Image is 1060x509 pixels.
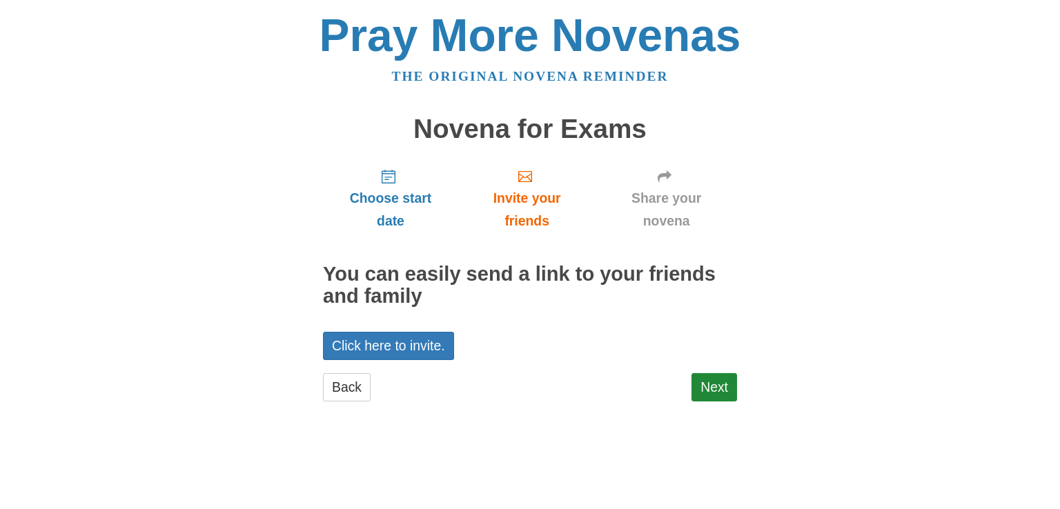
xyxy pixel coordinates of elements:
span: Share your novena [609,187,723,232]
a: Back [323,373,371,401]
a: Click here to invite. [323,332,454,360]
a: Choose start date [323,157,458,239]
h2: You can easily send a link to your friends and family [323,263,737,308]
a: The original novena reminder [392,69,669,83]
span: Choose start date [337,187,444,232]
h1: Novena for Exams [323,114,737,144]
a: Invite your friends [458,157,596,239]
span: Invite your friends [472,187,582,232]
a: Next [691,373,737,401]
a: Share your novena [596,157,737,239]
a: Pray More Novenas [320,10,741,61]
